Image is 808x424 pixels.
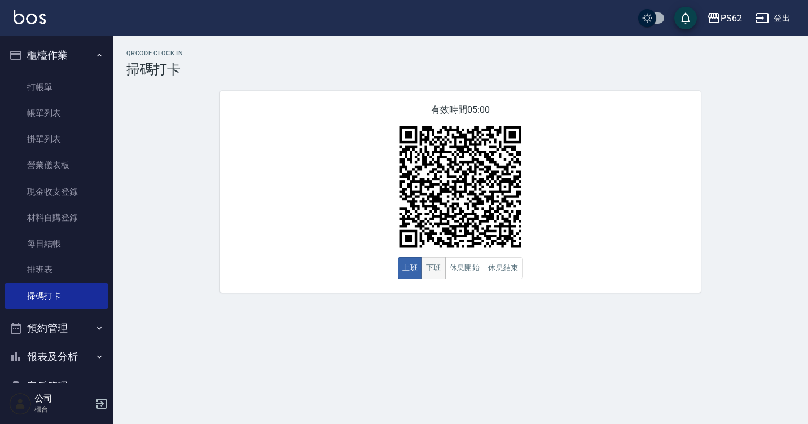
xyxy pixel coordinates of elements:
button: 上班 [398,257,422,279]
a: 帳單列表 [5,100,108,126]
button: 報表及分析 [5,342,108,372]
div: 有效時間 05:00 [220,91,701,293]
button: 預約管理 [5,313,108,343]
a: 材料自購登錄 [5,205,108,231]
h3: 掃碼打卡 [126,61,794,77]
button: 下班 [421,257,446,279]
a: 每日結帳 [5,231,108,257]
a: 現金收支登錄 [5,179,108,205]
a: 打帳單 [5,74,108,100]
a: 掛單列表 [5,126,108,152]
button: PS62 [702,7,746,30]
button: 休息結束 [484,257,523,279]
button: 客戶管理 [5,372,108,401]
h5: 公司 [34,393,92,404]
a: 排班表 [5,257,108,282]
img: Person [9,392,32,415]
p: 櫃台 [34,404,92,414]
div: PS62 [721,11,742,25]
a: 掃碼打卡 [5,283,108,309]
button: 休息開始 [445,257,485,279]
button: save [674,7,697,29]
button: 登出 [751,8,794,29]
a: 營業儀表板 [5,152,108,178]
img: Logo [14,10,46,24]
h2: QRcode Clock In [126,50,794,57]
button: 櫃檯作業 [5,41,108,70]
